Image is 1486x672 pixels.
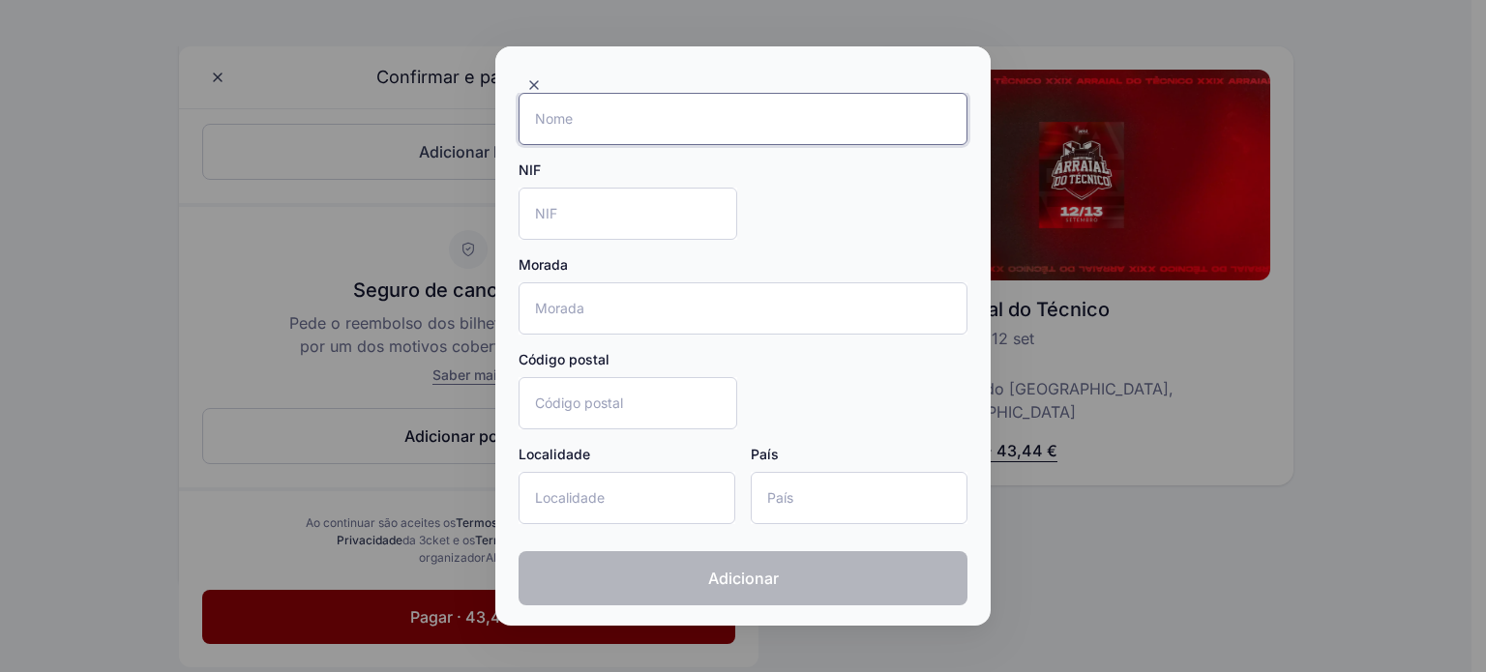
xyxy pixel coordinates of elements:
span: Adicionar [708,567,779,590]
input: País [751,472,967,524]
input: Morada [519,282,967,335]
input: Localidade [519,472,735,524]
input: Nome [519,93,967,145]
label: Localidade [519,445,590,464]
label: NIF [519,161,541,180]
input: Código postal [519,377,737,429]
label: Morada [519,255,568,275]
label: País [751,445,779,464]
label: Código postal [519,350,609,369]
button: Adicionar [519,551,967,605]
input: NIF [519,188,737,240]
